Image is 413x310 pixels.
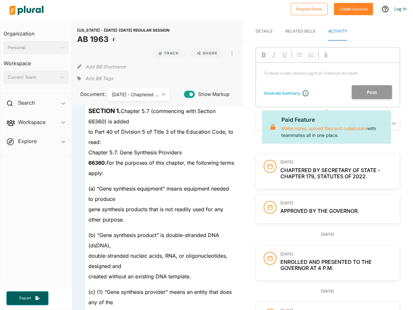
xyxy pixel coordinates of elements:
p: Paid Feature [281,116,386,124]
div: [DATE] - Chaptered ([DATE]) [112,91,159,98]
div: Generate Summary [264,90,300,96]
h3: [DATE] [280,201,392,205]
span: Details [256,29,272,34]
div: [DATE] [256,139,400,145]
h3: Workspace [4,54,68,68]
h3: [DATE] [280,252,392,256]
span: Chaptered by Secretary of State - Chapter 179, Statutes of 2022. [280,167,380,180]
button: Share [191,48,224,59]
div: Current Team [8,74,58,81]
a: Request Demo [291,5,327,12]
a: Details [256,22,272,41]
h1: AB 1963 [77,34,169,45]
button: Add Bill Shortname [86,61,126,72]
h3: Organization [4,24,68,38]
span: Document: [77,91,100,98]
span: Chapter 5.7 (commencing with Section 66360) is added [88,108,216,125]
button: Generate Summary [262,90,302,97]
div: RELATED BILLS [285,28,315,34]
a: Create Account [334,5,373,12]
button: Export [6,291,48,305]
strong: 66360. [88,160,106,166]
span: (c) (1) “Gene synthesis provider” means an entity that does any of the [88,289,232,305]
div: [DATE] [256,232,400,237]
span: Show Markup [195,91,229,98]
span: Chapter 5.7. Gene Synthesis Providers [88,149,182,156]
span: Approved by the Governor. [280,208,359,214]
span: [US_STATE] - [DATE]-[DATE] REGULAR SESSION [77,28,169,33]
span: double-stranded nucleic acids, RNA, or oligonucleotides, designed and [88,253,227,269]
button: Track [152,48,186,59]
strong: SECTION 1. [88,107,121,115]
span: gene synthesis products that is not readily used for any other purpose. [88,206,223,223]
span: Activity [328,29,347,34]
div: Add tags [77,74,113,83]
button: Post [352,85,392,99]
span: (b) “Gene synthesis product” is double-stranded DNA (dsDNA), [88,232,219,249]
button: Create Account [334,3,373,15]
div: Tooltip anchor [111,36,116,42]
a: Activity [328,22,347,41]
span: Enrolled and presented to the Governor at 4 p.m. [280,259,372,271]
a: Make notes, upload files and collaborate [281,126,367,131]
div: Filter [260,120,284,127]
a: RELATED BILLS [285,22,315,41]
span: For the purposes of this chapter, the following terms apply: [88,160,234,176]
a: Log In [394,6,407,12]
h3: [DATE] [280,160,392,164]
span: (a) “Gene synthesis equipment” means equipment needed to produce [88,185,229,202]
span: Export [15,295,35,301]
p: with teammates all in one place. [281,116,386,138]
span: Add Bill Tags [85,75,113,82]
div: [DATE] [256,288,400,294]
button: Share [188,48,227,59]
button: Request Demo [291,3,327,15]
span: created without an existing DNA template. [88,273,191,280]
div: Personal [8,44,58,51]
span: to Part 40 of Division 5 of Title 3 of the Education Code, to read: [88,129,233,145]
h2: Search [18,99,35,106]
